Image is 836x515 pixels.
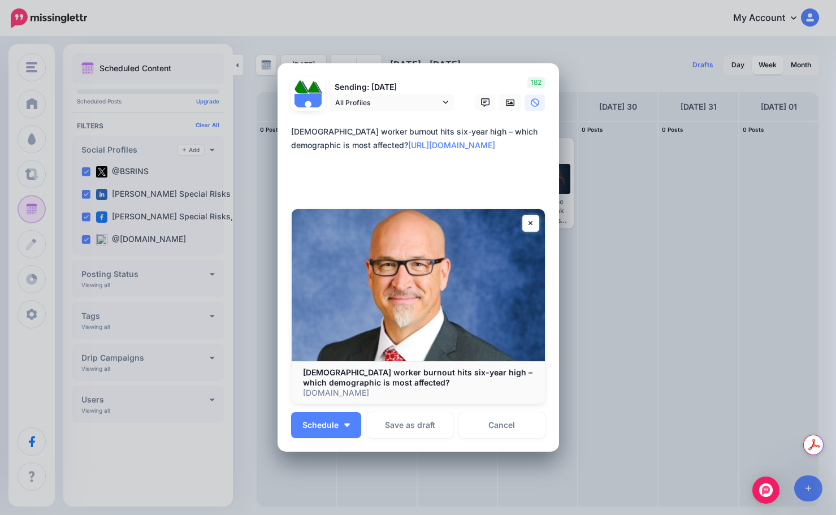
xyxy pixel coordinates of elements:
div: Open Intercom Messenger [752,477,779,504]
div: [DEMOGRAPHIC_DATA] worker burnout hits six-year high – which demographic is most affected? [291,125,551,152]
p: Sending: [DATE] [330,81,454,94]
span: 182 [527,77,545,88]
img: US worker burnout hits six-year high – which demographic is most affected? [292,209,545,361]
img: user_default_image.png [294,94,322,121]
a: All Profiles [330,94,454,111]
b: [DEMOGRAPHIC_DATA] worker burnout hits six-year high – which demographic is most affected? [303,367,532,387]
span: Schedule [302,421,339,429]
button: Schedule [291,412,361,438]
p: [DOMAIN_NAME] [303,388,534,398]
img: 1Q3z5d12-75797.jpg [308,80,322,94]
img: 379531_475505335829751_837246864_n-bsa122537.jpg [294,80,308,94]
button: Save as draft [367,412,453,438]
a: Cancel [459,412,545,438]
img: arrow-down-white.png [344,423,350,427]
span: All Profiles [335,97,440,109]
